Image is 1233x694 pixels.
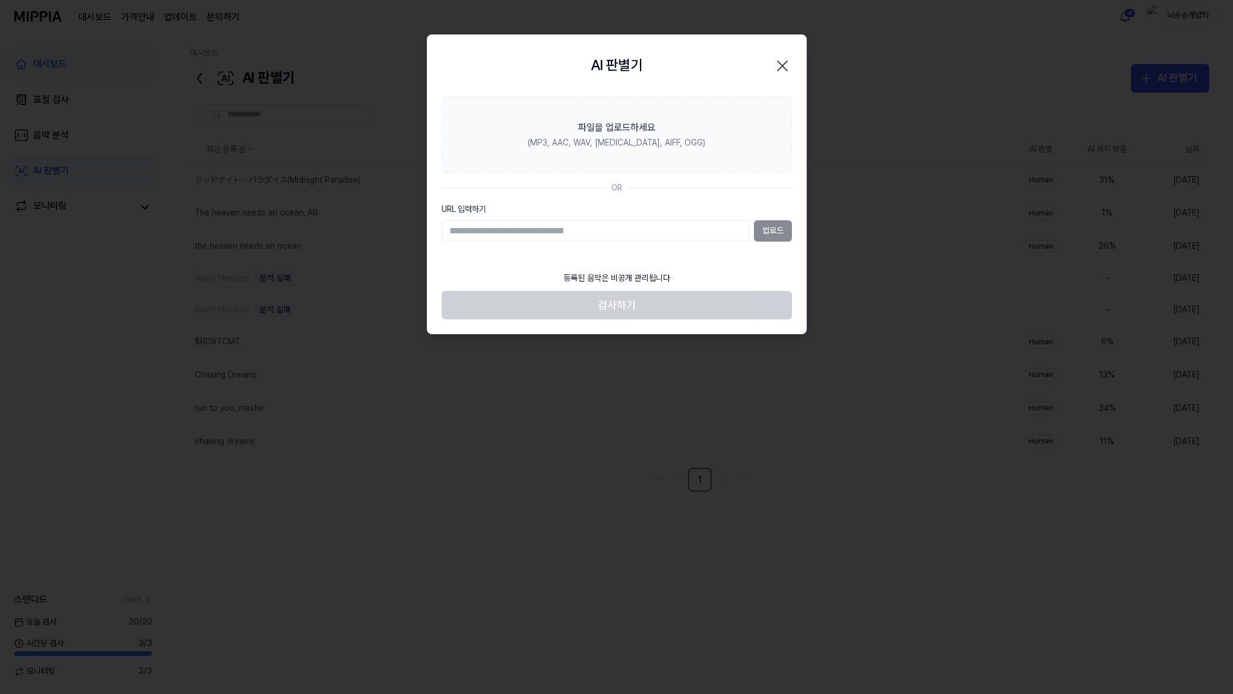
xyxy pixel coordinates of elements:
label: URL 입력하기 [442,204,792,216]
div: OR [611,182,622,194]
h2: AI 판별기 [591,54,642,77]
div: 등록된 음악은 비공개 관리됩니다 [556,265,677,291]
div: 파일을 업로드하세요 [578,121,655,135]
div: (MP3, AAC, WAV, [MEDICAL_DATA], AIFF, OGG) [528,137,705,149]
